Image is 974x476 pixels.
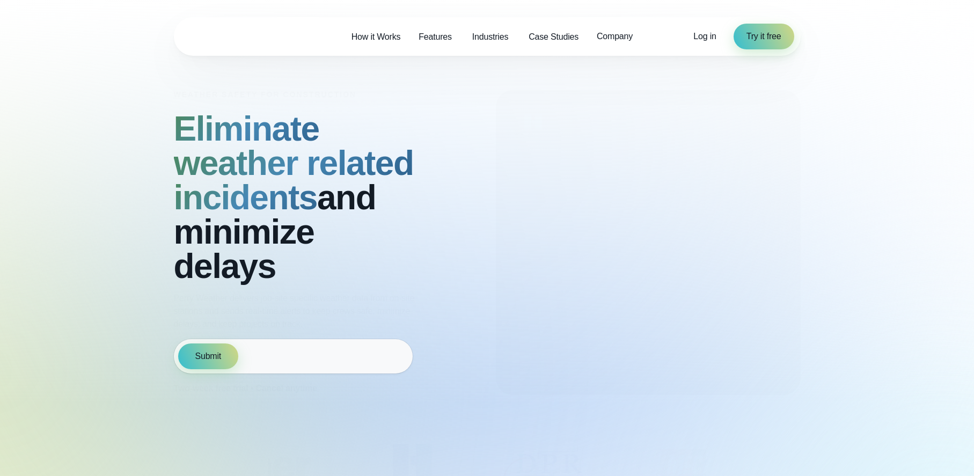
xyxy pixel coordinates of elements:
span: Company [597,30,633,43]
span: Log in [693,32,716,41]
span: Features [419,31,452,43]
a: Log in [693,30,716,43]
span: Industries [472,31,508,43]
a: Case Studies [519,26,588,48]
span: How it Works [351,31,401,43]
a: Try it free [734,24,794,49]
a: How it Works [342,26,410,48]
span: Case Studies [529,31,578,43]
span: Try it free [746,30,781,43]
